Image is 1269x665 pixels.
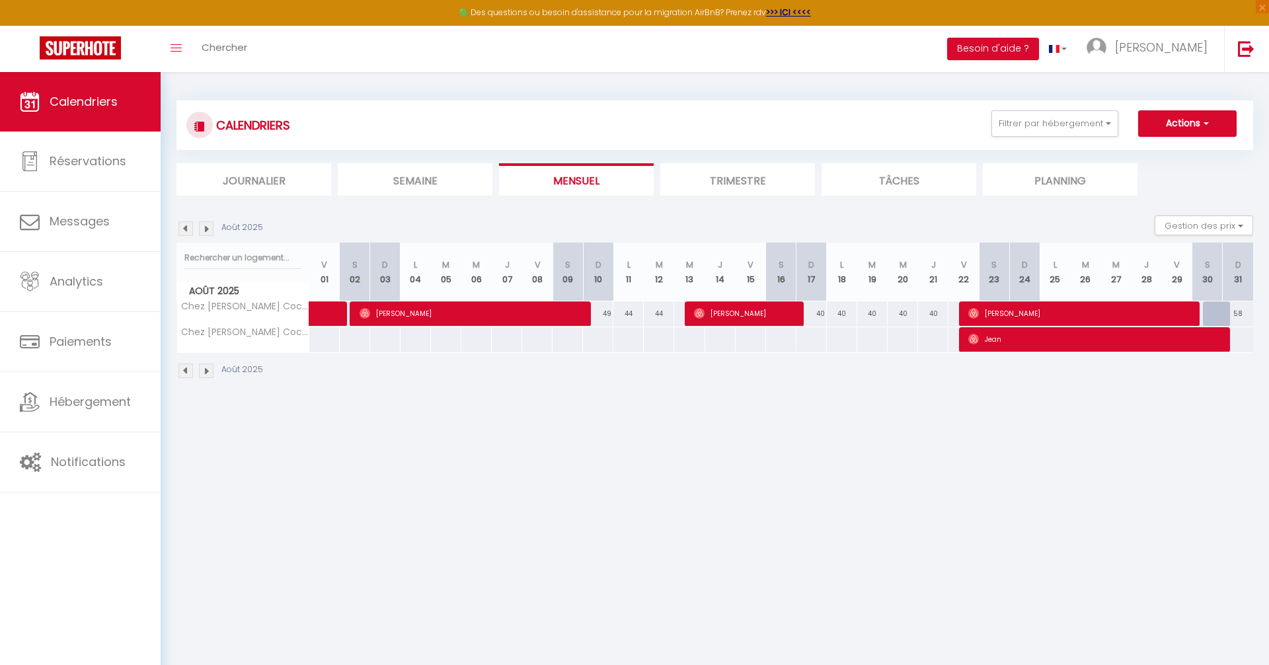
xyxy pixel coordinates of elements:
th: 30 [1192,243,1223,301]
div: 40 [827,301,857,326]
abbr: L [627,258,631,271]
span: [PERSON_NAME] [1115,39,1208,56]
span: Calendriers [50,93,118,110]
th: 09 [553,243,583,301]
p: Août 2025 [221,221,263,234]
span: Analytics [50,273,103,290]
span: Hébergement [50,393,131,410]
abbr: J [505,258,510,271]
span: Réservations [50,153,126,169]
abbr: M [656,258,663,271]
button: Filtrer par hébergement [991,110,1118,137]
th: 18 [827,243,857,301]
span: Notifications [51,453,126,470]
abbr: S [565,258,570,271]
span: Chez [PERSON_NAME] Cocon Orléanais [179,327,311,337]
abbr: V [748,258,753,271]
th: 07 [492,243,522,301]
th: 14 [705,243,736,301]
li: Trimestre [660,163,815,196]
abbr: S [779,258,784,271]
abbr: J [931,258,936,271]
abbr: D [1022,258,1028,271]
div: 40 [918,301,948,326]
img: logout [1238,40,1254,57]
span: Chez [PERSON_NAME] Cocon Orléanais [179,301,311,311]
a: Chercher [192,26,257,72]
button: Gestion des prix [1155,215,1253,235]
abbr: M [686,258,693,271]
abbr: V [1174,258,1180,271]
abbr: D [1235,258,1241,271]
abbr: M [442,258,449,271]
abbr: S [1205,258,1210,271]
div: 44 [644,301,674,326]
abbr: S [352,258,358,271]
div: 40 [888,301,918,326]
abbr: J [1144,258,1149,271]
abbr: S [991,258,997,271]
th: 20 [888,243,918,301]
span: Août 2025 [177,282,309,301]
th: 01 [309,243,340,301]
th: 25 [1040,243,1070,301]
th: 04 [401,243,431,301]
th: 17 [796,243,827,301]
li: Semaine [338,163,492,196]
li: Planning [983,163,1137,196]
th: 16 [766,243,796,301]
div: 40 [857,301,888,326]
input: Rechercher un logement... [184,246,301,270]
p: Août 2025 [221,364,263,376]
th: 06 [461,243,492,301]
th: 23 [979,243,1009,301]
th: 31 [1223,243,1253,301]
abbr: V [535,258,541,271]
div: 44 [613,301,644,326]
th: 26 [1070,243,1100,301]
button: Actions [1138,110,1237,137]
li: Mensuel [499,163,654,196]
th: 11 [613,243,644,301]
a: ... [PERSON_NAME] [1077,26,1224,72]
th: 24 [1009,243,1040,301]
abbr: V [961,258,967,271]
span: Chercher [202,40,247,54]
button: Besoin d'aide ? [947,38,1039,60]
th: 27 [1101,243,1132,301]
img: Super Booking [40,36,121,59]
li: Journalier [176,163,331,196]
li: Tâches [822,163,976,196]
th: 03 [370,243,401,301]
a: >>> ICI <<<< [766,7,811,18]
th: 19 [857,243,888,301]
th: 12 [644,243,674,301]
abbr: L [840,258,843,271]
abbr: L [1054,258,1057,271]
th: 28 [1132,243,1162,301]
abbr: M [900,258,907,271]
span: Jean [968,327,1221,352]
span: Paiements [50,333,112,350]
th: 10 [583,243,613,301]
abbr: L [414,258,417,271]
abbr: M [868,258,876,271]
span: [PERSON_NAME] [360,301,582,326]
th: 02 [340,243,370,301]
abbr: M [1112,258,1120,271]
th: 29 [1162,243,1192,301]
span: [PERSON_NAME] [694,301,795,326]
th: 08 [522,243,553,301]
abbr: M [473,258,480,271]
abbr: D [808,258,814,271]
abbr: M [1082,258,1089,271]
div: 49 [583,301,613,326]
img: ... [1087,38,1106,58]
span: [PERSON_NAME] [968,301,1191,326]
abbr: V [321,258,327,271]
h3: CALENDRIERS [213,110,290,140]
abbr: D [596,258,601,271]
th: 21 [918,243,948,301]
th: 22 [948,243,979,301]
